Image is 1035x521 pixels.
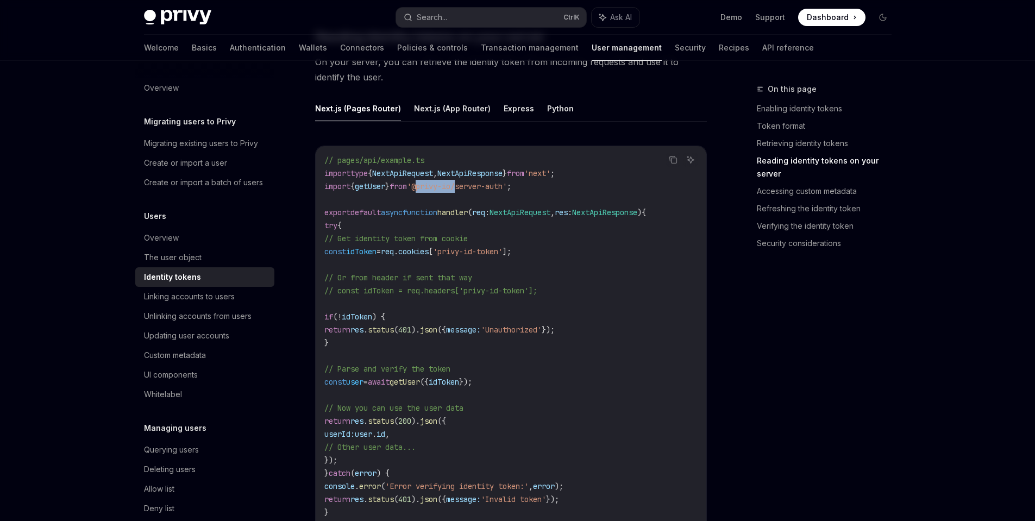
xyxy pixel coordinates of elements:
span: function [403,208,437,217]
a: Whitelabel [135,385,274,404]
button: Ask AI [592,8,639,27]
span: ( [350,468,355,478]
span: const [324,247,346,256]
span: // Or from header if sent that way [324,273,472,283]
span: : [485,208,490,217]
span: NextApiResponse [437,168,503,178]
span: . [355,481,359,491]
span: ( [381,481,385,491]
a: Migrating existing users to Privy [135,134,274,153]
a: Transaction management [481,35,579,61]
h5: Migrating users to Privy [144,115,236,128]
button: Toggle dark mode [874,9,892,26]
a: Authentication [230,35,286,61]
span: [ [429,247,433,256]
a: Updating user accounts [135,326,274,346]
span: Dashboard [807,12,849,23]
span: = [363,377,368,387]
span: req [381,247,394,256]
span: }); [459,377,472,387]
div: Create or import a batch of users [144,176,263,189]
span: from [507,168,524,178]
a: API reference [762,35,814,61]
div: Allow list [144,482,174,495]
span: , [550,208,555,217]
span: getUser [355,181,385,191]
span: if [324,312,333,322]
span: res [350,416,363,426]
a: Accessing custom metadata [757,183,900,200]
span: ) [637,208,642,217]
span: , [433,168,437,178]
span: user [346,377,363,387]
span: }); [546,494,559,504]
div: Querying users [144,443,199,456]
span: ; [507,181,511,191]
span: // Other user data... [324,442,416,452]
div: Migrating existing users to Privy [144,137,258,150]
span: ( [333,312,337,322]
div: Search... [417,11,447,24]
span: // Parse and verify the token [324,364,450,374]
span: . [363,325,368,335]
span: json [420,416,437,426]
span: idToken [342,312,372,322]
div: Create or import a user [144,156,227,170]
a: UI components [135,365,274,385]
span: // Now you can use the user data [324,403,463,413]
div: Unlinking accounts from users [144,310,252,323]
div: Deleting users [144,463,196,476]
span: 'Error verifying identity token:' [385,481,529,491]
span: userId: [324,429,355,439]
span: res [555,208,568,217]
a: Dashboard [798,9,865,26]
span: ({ [437,494,446,504]
span: status [368,494,394,504]
span: { [368,168,372,178]
span: res [350,325,363,335]
span: . [394,247,398,256]
h5: Users [144,210,166,223]
span: 'Unauthorized' [481,325,542,335]
span: message: [446,494,481,504]
a: Create or import a user [135,153,274,173]
div: UI components [144,368,198,381]
button: Ask AI [683,153,698,167]
a: Security considerations [757,235,900,252]
div: Custom metadata [144,349,206,362]
a: Retrieving identity tokens [757,135,900,152]
button: Copy the contents from the code block [666,153,680,167]
span: , [529,481,533,491]
a: Refreshing the identity token [757,200,900,217]
span: 'next' [524,168,550,178]
span: ( [468,208,472,217]
span: import [324,168,350,178]
span: 401 [398,494,411,504]
span: ; [550,168,555,178]
h5: Managing users [144,422,206,435]
span: await [368,377,390,387]
button: Express [504,96,534,121]
a: Querying users [135,440,274,460]
span: { [350,181,355,191]
a: Overview [135,228,274,248]
span: status [368,416,394,426]
span: import [324,181,350,191]
span: On this page [768,83,817,96]
a: Enabling identity tokens [757,100,900,117]
span: ]; [503,247,511,256]
span: const [324,377,346,387]
span: NextApiResponse [572,208,637,217]
span: res [350,494,363,504]
a: Policies & controls [397,35,468,61]
span: type [350,168,368,178]
span: ). [411,494,420,504]
a: Reading identity tokens on your server [757,152,900,183]
span: user [355,429,372,439]
a: Identity tokens [135,267,274,287]
span: 401 [398,325,411,335]
span: . [372,429,377,439]
a: Security [675,35,706,61]
a: Support [755,12,785,23]
a: Basics [192,35,217,61]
